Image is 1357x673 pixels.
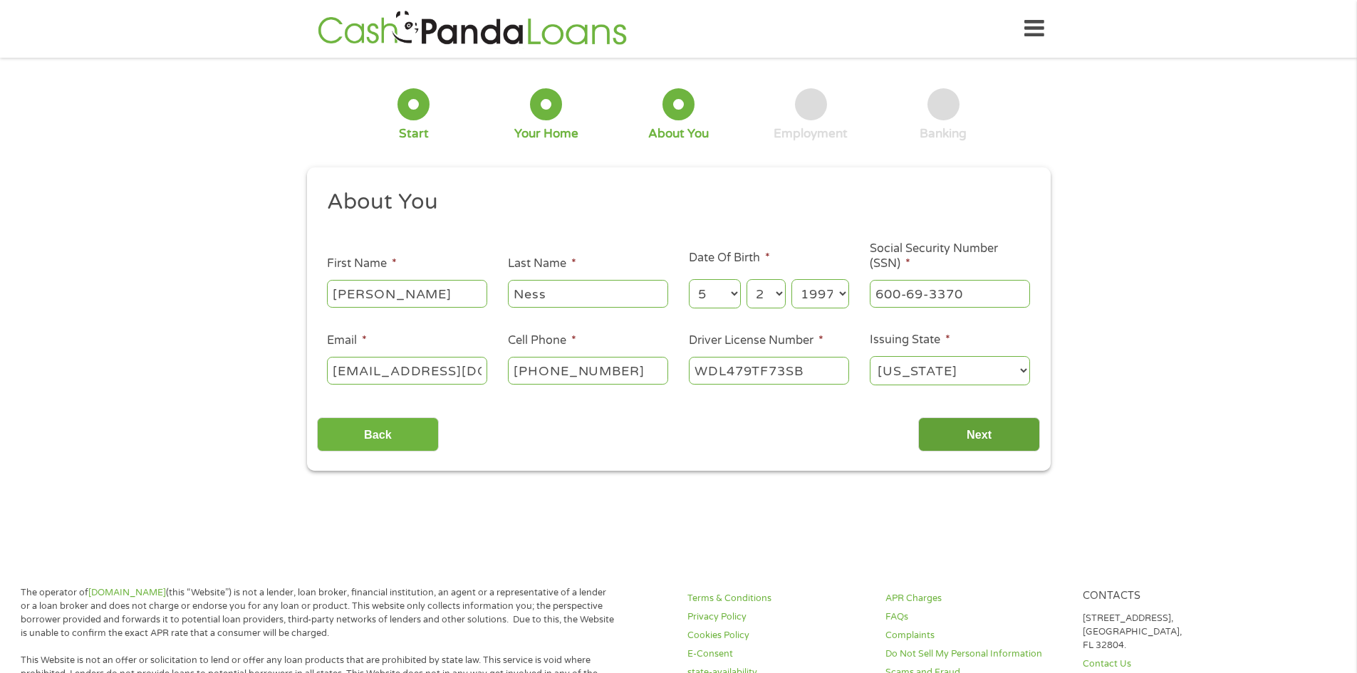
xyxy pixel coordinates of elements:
[508,280,668,307] input: Smith
[327,280,487,307] input: John
[508,256,576,271] label: Last Name
[918,417,1040,452] input: Next
[774,126,848,142] div: Employment
[885,610,1066,624] a: FAQs
[870,241,1030,271] label: Social Security Number (SSN)
[317,417,439,452] input: Back
[687,610,868,624] a: Privacy Policy
[885,629,1066,642] a: Complaints
[885,647,1066,661] a: Do Not Sell My Personal Information
[1083,657,1264,671] a: Contact Us
[327,357,487,384] input: john@gmail.com
[327,188,1019,216] h2: About You
[870,333,950,348] label: Issuing State
[327,256,397,271] label: First Name
[920,126,967,142] div: Banking
[1083,590,1264,603] h4: Contacts
[689,251,770,266] label: Date Of Birth
[1083,612,1264,652] p: [STREET_ADDRESS], [GEOGRAPHIC_DATA], FL 32804.
[687,629,868,642] a: Cookies Policy
[327,333,367,348] label: Email
[687,592,868,605] a: Terms & Conditions
[870,280,1030,307] input: 078-05-1120
[508,357,668,384] input: (541) 754-3010
[88,587,166,598] a: [DOMAIN_NAME]
[689,333,823,348] label: Driver License Number
[399,126,429,142] div: Start
[885,592,1066,605] a: APR Charges
[648,126,709,142] div: About You
[313,9,631,49] img: GetLoanNow Logo
[514,126,578,142] div: Your Home
[21,586,615,640] p: The operator of (this “Website”) is not a lender, loan broker, financial institution, an agent or...
[687,647,868,661] a: E-Consent
[508,333,576,348] label: Cell Phone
